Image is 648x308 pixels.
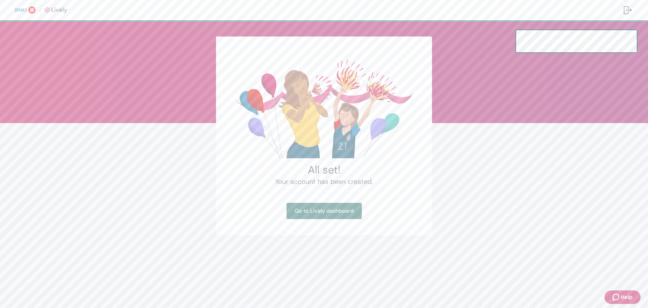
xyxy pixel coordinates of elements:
[15,5,67,16] img: Lively
[618,2,637,18] button: Log out
[613,293,621,301] svg: Zendesk support icon
[604,290,641,304] button: Zendesk support iconHelp
[232,163,416,176] h2: All set!
[232,176,416,187] h4: Your account has been created.
[287,203,362,219] a: Go to Lively dashboard
[621,293,632,301] span: Help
